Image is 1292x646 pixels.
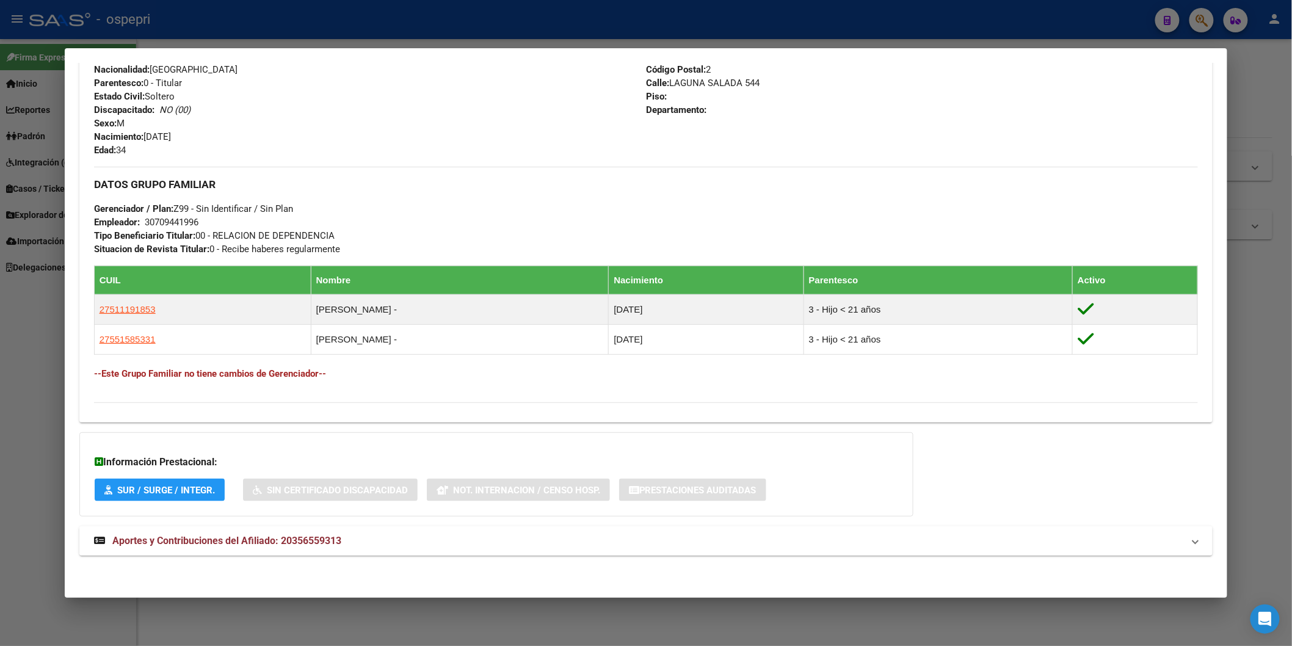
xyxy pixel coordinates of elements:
[311,324,609,354] td: [PERSON_NAME] -
[646,104,706,115] strong: Departamento:
[94,367,1198,380] h4: --Este Grupo Familiar no tiene cambios de Gerenciador--
[94,118,117,129] strong: Sexo:
[609,266,804,294] th: Nacimiento
[609,324,804,354] td: [DATE]
[159,104,191,115] i: NO (00)
[646,64,711,75] span: 2
[804,294,1072,324] td: 3 - Hijo < 21 años
[94,131,143,142] strong: Nacimiento:
[117,485,215,496] span: SUR / SURGE / INTEGR.
[94,217,140,228] strong: Empleador:
[804,266,1072,294] th: Parentesco
[95,479,225,501] button: SUR / SURGE / INTEGR.
[94,78,143,89] strong: Parentesco:
[145,216,198,229] div: 30709441996
[1250,604,1280,634] div: Open Intercom Messenger
[94,91,175,102] span: Soltero
[94,131,171,142] span: [DATE]
[94,118,125,129] span: M
[646,91,667,102] strong: Piso:
[427,479,610,501] button: Not. Internacion / Censo Hosp.
[94,244,340,255] span: 0 - Recibe haberes regularmente
[94,78,182,89] span: 0 - Titular
[267,485,408,496] span: Sin Certificado Discapacidad
[243,479,418,501] button: Sin Certificado Discapacidad
[94,230,195,241] strong: Tipo Beneficiario Titular:
[609,294,804,324] td: [DATE]
[95,455,898,470] h3: Información Prestacional:
[112,535,341,546] span: Aportes y Contribuciones del Afiliado: 20356559313
[100,334,156,344] span: 27551585331
[646,64,706,75] strong: Código Postal:
[639,485,757,496] span: Prestaciones Auditadas
[79,526,1213,556] mat-expansion-panel-header: Aportes y Contribuciones del Afiliado: 20356559313
[804,324,1072,354] td: 3 - Hijo < 21 años
[94,203,293,214] span: Z99 - Sin Identificar / Sin Plan
[453,485,600,496] span: Not. Internacion / Censo Hosp.
[646,78,760,89] span: LAGUNA SALADA 544
[94,145,126,156] span: 34
[94,178,1198,191] h3: DATOS GRUPO FAMILIAR
[94,145,116,156] strong: Edad:
[619,479,766,501] button: Prestaciones Auditadas
[94,230,335,241] span: 00 - RELACION DE DEPENDENCIA
[1073,266,1198,294] th: Activo
[311,266,609,294] th: Nombre
[94,64,238,75] span: [GEOGRAPHIC_DATA]
[94,91,145,102] strong: Estado Civil:
[94,203,173,214] strong: Gerenciador / Plan:
[94,104,154,115] strong: Discapacitado:
[311,294,609,324] td: [PERSON_NAME] -
[646,78,669,89] strong: Calle:
[94,64,150,75] strong: Nacionalidad:
[94,244,209,255] strong: Situacion de Revista Titular:
[94,266,311,294] th: CUIL
[100,304,156,314] span: 27511191853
